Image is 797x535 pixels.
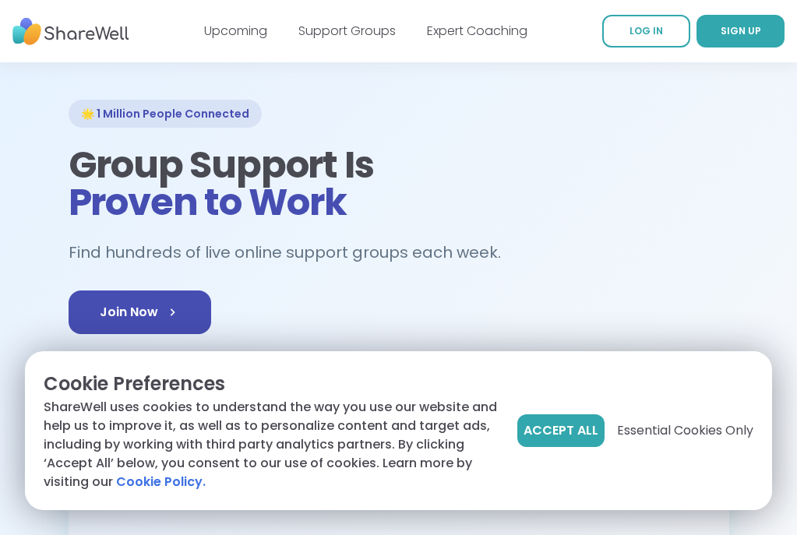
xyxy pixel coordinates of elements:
h1: Group Support Is [69,146,729,221]
span: Essential Cookies Only [617,421,753,440]
a: Support Groups [298,22,396,40]
a: Upcoming [204,22,267,40]
a: Expert Coaching [427,22,527,40]
span: Proven to Work [69,176,347,228]
p: Cookie Preferences [44,370,505,398]
p: ShareWell uses cookies to understand the way you use our website and help us to improve it, as we... [44,398,505,491]
a: Join Now [69,290,211,334]
span: SIGN UP [721,24,761,37]
span: LOG IN [629,24,663,37]
button: Accept All [517,414,605,447]
img: ShareWell Nav Logo [12,10,129,53]
a: SIGN UP [696,15,785,48]
a: Cookie Policy. [116,473,206,491]
a: LOG IN [602,15,690,48]
span: Accept All [524,421,598,440]
h2: Find hundreds of live online support groups each week. [69,240,517,266]
div: 🌟 1 Million People Connected [69,100,262,128]
span: Join Now [100,303,180,322]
